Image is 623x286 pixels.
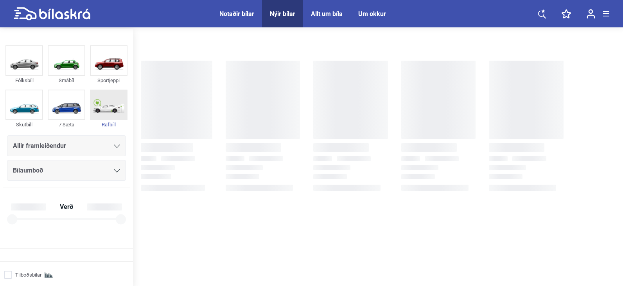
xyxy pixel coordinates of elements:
[311,10,343,18] a: Allt um bíla
[13,165,43,176] span: Bílaumboð
[48,120,85,129] div: 7 Sæta
[587,9,595,19] img: user-login.svg
[5,76,43,85] div: Fólksbíll
[15,271,41,279] span: Tilboðsbílar
[58,204,75,210] span: Verð
[358,10,386,18] a: Um okkur
[48,76,85,85] div: Smábíl
[90,120,127,129] div: Rafbíll
[270,10,295,18] a: Nýir bílar
[219,10,254,18] a: Notaðir bílar
[13,140,66,151] span: Allir framleiðendur
[90,76,127,85] div: Sportjeppi
[5,120,43,129] div: Skutbíll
